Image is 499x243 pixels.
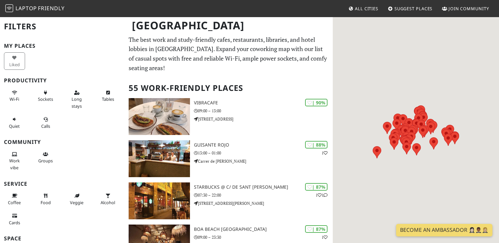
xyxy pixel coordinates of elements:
[5,4,13,12] img: LaptopFriendly
[305,141,327,148] div: | 88%
[194,142,332,148] h3: Guisante Rojo
[4,77,121,84] h3: Productivity
[194,108,332,114] p: 09:00 – 13:00
[322,150,327,156] p: 1
[346,3,381,14] a: All Cities
[129,182,190,219] img: Starbucks @ C/ de Sant Vicent Màrtir
[194,234,332,240] p: 09:00 – 23:30
[35,149,56,166] button: Groups
[439,3,492,14] a: Join Community
[4,114,25,131] button: Quiet
[194,200,332,206] p: [STREET_ADDRESS][PERSON_NAME]
[66,190,87,208] button: Veggie
[66,87,87,111] button: Long stays
[355,6,378,12] span: All Cities
[394,6,433,12] span: Suggest Places
[4,210,25,228] button: Cards
[4,149,25,173] button: Work vibe
[8,200,21,205] span: Coffee
[35,190,56,208] button: Food
[449,6,489,12] span: Join Community
[38,158,53,164] span: Group tables
[4,16,121,37] h2: Filters
[129,140,190,177] img: Guisante Rojo
[194,158,332,164] p: Carrer de [PERSON_NAME]
[194,100,332,106] h3: Vibracafe
[127,16,331,35] h1: [GEOGRAPHIC_DATA]
[129,98,190,135] img: Vibracafe
[9,158,20,170] span: People working
[194,184,332,190] h3: Starbucks @ C/ de Sant [PERSON_NAME]
[305,225,327,233] div: | 87%
[385,3,435,14] a: Suggest Places
[38,5,64,12] span: Friendly
[70,200,83,205] span: Veggie
[305,99,327,106] div: | 90%
[72,96,82,109] span: Long stays
[4,235,121,242] h3: Space
[98,190,119,208] button: Alcohol
[194,227,332,232] h3: Boa Beach [GEOGRAPHIC_DATA]
[4,190,25,208] button: Coffee
[194,150,332,156] p: 13:00 – 01:00
[16,5,37,12] span: Laptop
[9,220,20,226] span: Credit cards
[4,181,121,187] h3: Service
[41,200,51,205] span: Food
[9,123,20,129] span: Quiet
[316,192,327,198] p: 1 1
[10,96,19,102] span: Stable Wi-Fi
[4,43,121,49] h3: My Places
[125,98,332,135] a: Vibracafe | 90% Vibracafe 09:00 – 13:00 [STREET_ADDRESS]
[35,114,56,131] button: Calls
[38,96,53,102] span: Power sockets
[129,35,328,73] p: The best work and study-friendly cafes, restaurants, libraries, and hotel lobbies in [GEOGRAPHIC_...
[4,87,25,105] button: Wi-Fi
[129,78,328,98] h2: 55 Work-Friendly Places
[41,123,50,129] span: Video/audio calls
[5,3,65,14] a: LaptopFriendly LaptopFriendly
[305,183,327,191] div: | 87%
[35,87,56,105] button: Sockets
[125,140,332,177] a: Guisante Rojo | 88% 1 Guisante Rojo 13:00 – 01:00 Carrer de [PERSON_NAME]
[98,87,119,105] button: Tables
[101,200,115,205] span: Alcohol
[194,116,332,122] p: [STREET_ADDRESS]
[396,224,492,236] a: Become an Ambassador 🤵🏻‍♀️🤵🏾‍♂️🤵🏼‍♀️
[102,96,114,102] span: Work-friendly tables
[194,192,332,198] p: 07:30 – 22:00
[322,234,327,240] p: 1
[4,139,121,145] h3: Community
[125,182,332,219] a: Starbucks @ C/ de Sant Vicent Màrtir | 87% 11 Starbucks @ C/ de Sant [PERSON_NAME] 07:30 – 22:00 ...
